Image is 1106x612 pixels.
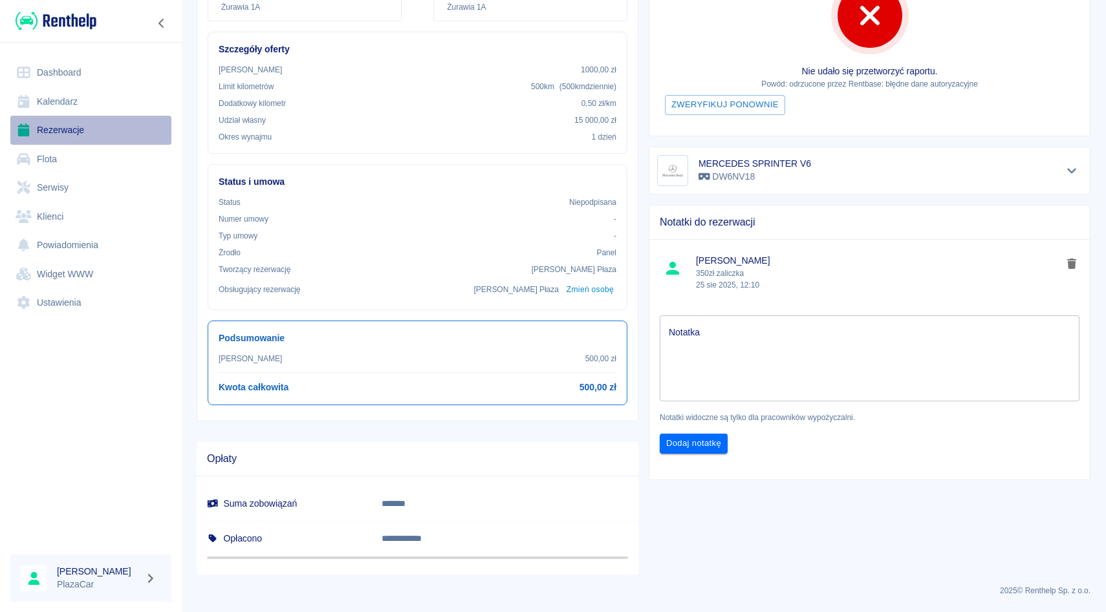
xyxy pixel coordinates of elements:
p: Żurawia 1A [447,2,614,13]
p: 25 sie 2025, 12:10 [696,279,1062,291]
p: [PERSON_NAME] [219,64,282,76]
button: Pokaż szczegóły [1061,162,1083,180]
h6: Podsumowanie [219,332,616,345]
span: Notatki do rezerwacji [660,216,1079,229]
h6: Szczegóły oferty [219,43,616,56]
p: Notatki widoczne są tylko dla pracowników wypożyczalni. [660,412,1079,423]
p: 1000,00 zł [581,64,616,76]
a: Serwisy [10,173,171,202]
button: delete note [1062,255,1081,272]
p: Limit kilometrów [219,81,274,92]
button: Zwiń nawigację [152,15,171,32]
p: Panel [597,247,617,259]
p: 2025 © Renthelp Sp. z o.o. [197,585,1090,596]
p: Obsługujący rezerwację [219,284,301,295]
p: Okres wynajmu [219,131,272,143]
span: ( 500 km dziennie ) [559,82,616,91]
p: Powód: odrzucone przez Rentbase: błędne dane autoryzacyjne [660,78,1079,90]
p: Nie udało się przetworzyć raportu. [660,65,1079,78]
p: 1 dzień [592,131,616,143]
a: Powiadomienia [10,231,171,260]
p: Niepodpisana [569,196,616,208]
a: Renthelp logo [10,10,96,32]
a: Klienci [10,202,171,231]
p: [PERSON_NAME] [219,353,282,364]
a: Rezerwacje [10,116,171,145]
h6: MERCEDES SPRINTER V6 [699,157,811,170]
span: Opłaty [207,452,628,465]
p: 0,50 zł /km [581,98,616,109]
p: 500 km [531,81,616,92]
p: Żurawia 1A [221,2,388,13]
p: 350zł zaliczka [696,268,1062,291]
img: Renthelp logo [16,10,96,32]
a: Widget WWW [10,260,171,289]
p: 500,00 zł [585,353,616,364]
a: Kalendarz [10,87,171,116]
p: PlazaCar [57,578,140,591]
p: Status [219,196,241,208]
span: [PERSON_NAME] [696,254,1062,268]
p: Dodatkowy kilometr [219,98,286,109]
img: Image [660,158,686,184]
p: [PERSON_NAME] Płaza [532,264,616,275]
h6: Opłacono [207,532,361,545]
p: Numer umowy [219,213,268,225]
h6: Kwota całkowita [219,381,288,394]
h6: 500,00 zł [580,381,616,394]
h6: [PERSON_NAME] [57,565,140,578]
h6: Status i umowa [219,175,616,189]
span: Nadpłata: 0,00 zł [207,556,628,559]
p: Typ umowy [219,230,257,242]
p: Żrodło [219,247,241,259]
p: 15 000,00 zł [574,114,616,126]
p: [PERSON_NAME] Płaza [474,284,559,295]
a: Flota [10,145,171,174]
p: - [614,230,616,242]
p: DW6NV18 [699,170,811,184]
button: Dodaj notatkę [660,434,728,454]
p: Tworzący rezerwację [219,264,290,275]
a: Dashboard [10,58,171,87]
h6: Suma zobowiązań [207,497,361,510]
button: Zmień osobę [564,280,616,299]
p: - [614,213,616,225]
a: Ustawienia [10,288,171,317]
button: Zweryfikuj ponownie [665,95,785,115]
p: Udział własny [219,114,266,126]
